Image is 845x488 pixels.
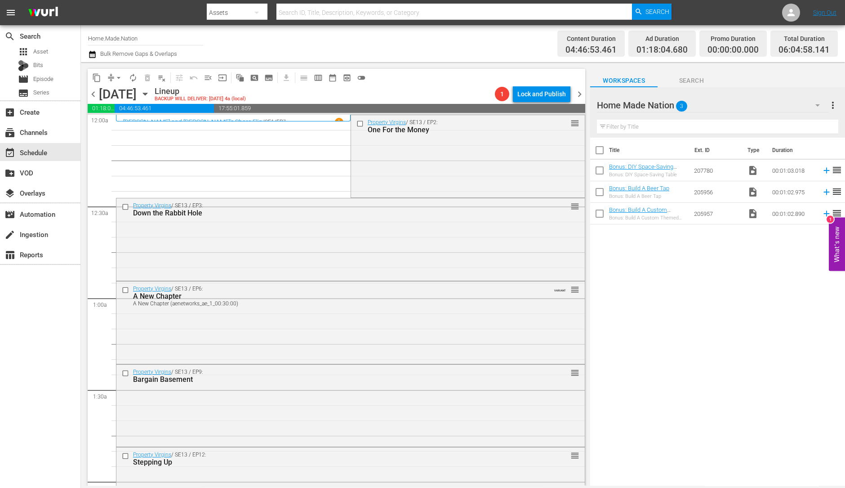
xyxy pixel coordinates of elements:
[18,46,29,57] span: apps
[570,368,579,377] button: reorder
[18,60,29,71] div: Bits
[314,73,323,82] span: calendar_view_week_outlined
[250,73,259,82] span: pageview_outlined
[4,209,15,220] span: Automation
[276,119,286,125] p: EP7
[570,118,579,128] span: reorder
[636,45,688,55] span: 01:18:04.680
[597,93,828,118] div: Home Made Nation
[827,215,834,223] div: 1
[570,451,579,460] button: reorder
[262,71,276,85] span: Create Series Block
[92,73,101,82] span: content_copy
[813,9,836,16] a: Sign Out
[4,188,15,199] span: Overlays
[4,250,15,260] span: Reports
[4,168,15,179] span: VOD
[827,100,838,111] span: more_vert
[829,217,845,271] button: Open Feedback Widget
[778,45,830,55] span: 06:04:58.141
[325,71,340,85] span: Month Calendar View
[368,119,406,125] a: Property Virgins
[822,209,832,219] svg: Add to Schedule
[590,75,658,86] span: Workspaces
[609,193,669,199] div: Bonus: Build A Beer Tap
[742,138,767,163] th: Type
[129,73,138,82] span: autorenew_outlined
[133,292,535,300] div: A New Chapter
[769,203,818,224] td: 00:01:02.890
[33,75,53,84] span: Episode
[115,104,214,113] span: 04:46:53.461
[214,104,586,113] span: 17:55:01.859
[827,94,838,116] button: more_vert
[133,369,171,375] a: Property Virgins
[114,73,123,82] span: arrow_drop_down
[133,452,171,458] a: Property Virgins
[565,45,617,55] span: 04:46:53.461
[99,50,177,57] span: Bulk Remove Gaps & Overlaps
[311,71,325,85] span: Week Calendar View
[747,208,758,219] span: Video
[4,229,15,240] span: Ingestion
[517,86,566,102] div: Lock and Publish
[88,104,115,113] span: 01:18:04.680
[609,206,671,220] a: Bonus: Build A Custom Themed Headboard
[155,86,246,96] div: Lineup
[133,458,535,466] div: Stepping Up
[690,203,744,224] td: 205957
[265,119,276,125] p: SE1 /
[264,73,273,82] span: subtitles_outlined
[133,300,535,307] div: A New Chapter (aenetworks_ae_1_00:30:00)
[22,2,65,23] img: ans4CAIJ8jUAAAAAAAAAAAAAAAAAAAAAAAAgQb4GAAAAAAAAAAAAAAAAAAAAAAAAJMjXAAAAAAAAAAAAAAAAAAAAAAAAgAT5G...
[822,166,832,175] svg: Add to Schedule
[609,172,687,178] div: Bonus: DIY Space-Saving Table
[215,71,230,85] span: Update Metadata from Key Asset
[4,127,15,138] span: Channels
[570,118,579,127] button: reorder
[133,202,171,209] a: Property Virgins
[294,69,311,86] span: Day Calendar View
[707,45,759,55] span: 00:00:00.000
[155,96,246,102] div: BACKUP WILL DELIVER: [DATE] 4a (local)
[690,160,744,181] td: 207780
[609,215,687,221] div: Bonus: Build A Custom Themed Headboard
[368,125,539,134] div: One For the Money
[769,181,818,203] td: 00:01:02.975
[570,285,579,294] button: reorder
[342,73,351,82] span: preview_outlined
[574,89,585,100] span: chevron_right
[133,452,535,466] div: / SE13 / EP12:
[822,187,832,197] svg: Add to Schedule
[570,201,579,210] button: reorder
[609,163,677,177] a: Bonus: DIY Space-Saving Table
[5,7,16,18] span: menu
[133,375,535,384] div: Bargain Basement
[690,181,744,203] td: 205956
[133,209,535,217] div: Down the Rabbit Hole
[4,148,15,158] span: Schedule
[609,185,669,192] a: Bonus: Build A Beer Tap
[368,119,539,134] div: / SE13 / EP2:
[157,73,166,82] span: playlist_remove_outlined
[570,201,579,211] span: reorder
[204,73,213,82] span: menu_open
[658,75,725,86] span: Search
[107,73,116,82] span: compress
[126,71,140,85] span: Loop Content
[133,286,171,292] a: Property Virgins
[495,90,509,98] span: 1
[123,118,262,125] a: [PERSON_NAME] and [PERSON_NAME]'s Shore Flip
[832,186,842,197] span: reorder
[832,165,842,175] span: reorder
[513,86,570,102] button: Lock and Publish
[689,138,742,163] th: Ext. ID
[236,73,245,82] span: auto_awesome_motion_outlined
[565,32,617,45] div: Content Duration
[18,88,29,98] span: Series
[33,88,49,97] span: Series
[778,32,830,45] div: Total Duration
[357,73,366,82] span: toggle_off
